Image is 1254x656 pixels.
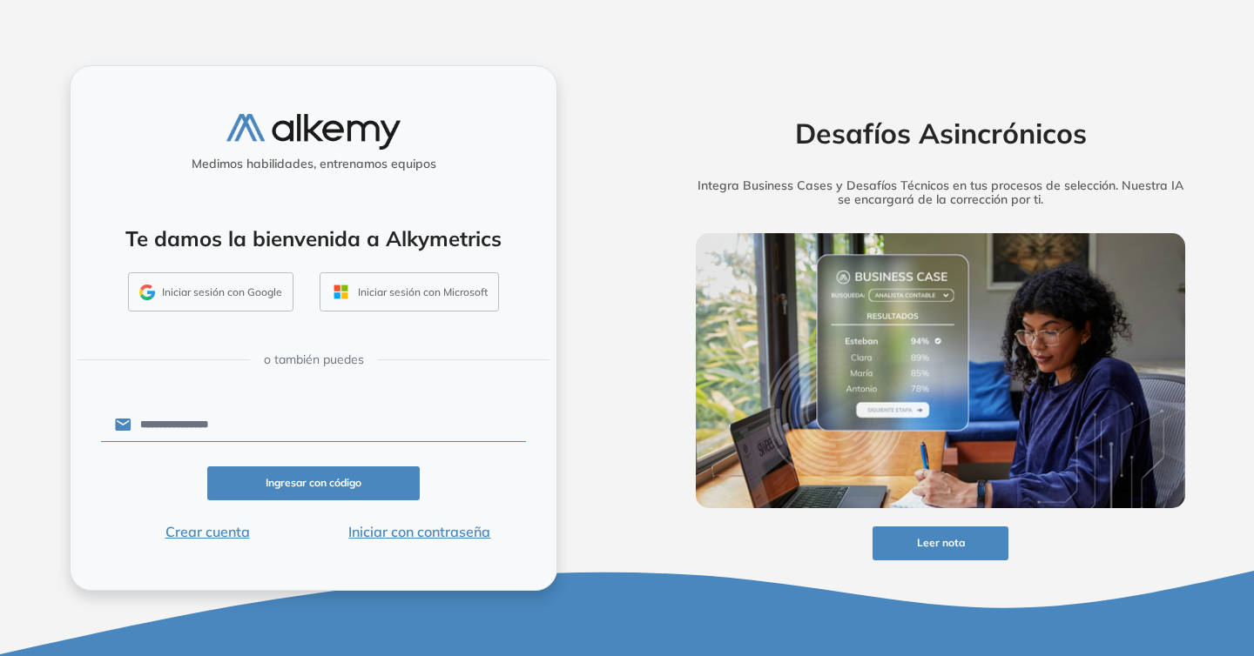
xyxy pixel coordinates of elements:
button: Ingresar con código [207,466,420,500]
img: OUTLOOK_ICON [331,282,351,302]
button: Iniciar sesión con Google [128,272,293,312]
span: o también puedes [264,351,364,369]
h2: Desafíos Asincrónicos [669,117,1212,150]
img: logo-alkemy [226,114,401,150]
img: img-more-info [696,233,1185,508]
button: Iniciar con contraseña [313,521,526,542]
img: GMAIL_ICON [139,284,155,300]
button: Iniciar sesión con Microsoft [320,272,499,312]
h4: Te damos la bienvenida a Alkymetrics [93,226,534,251]
h5: Integra Business Cases y Desafíos Técnicos en tus procesos de selección. Nuestra IA se encargará ... [669,178,1212,208]
h5: Medimos habilidades, entrenamos equipos [78,157,549,171]
button: Leer nota [873,526,1008,560]
button: Crear cuenta [101,521,313,542]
